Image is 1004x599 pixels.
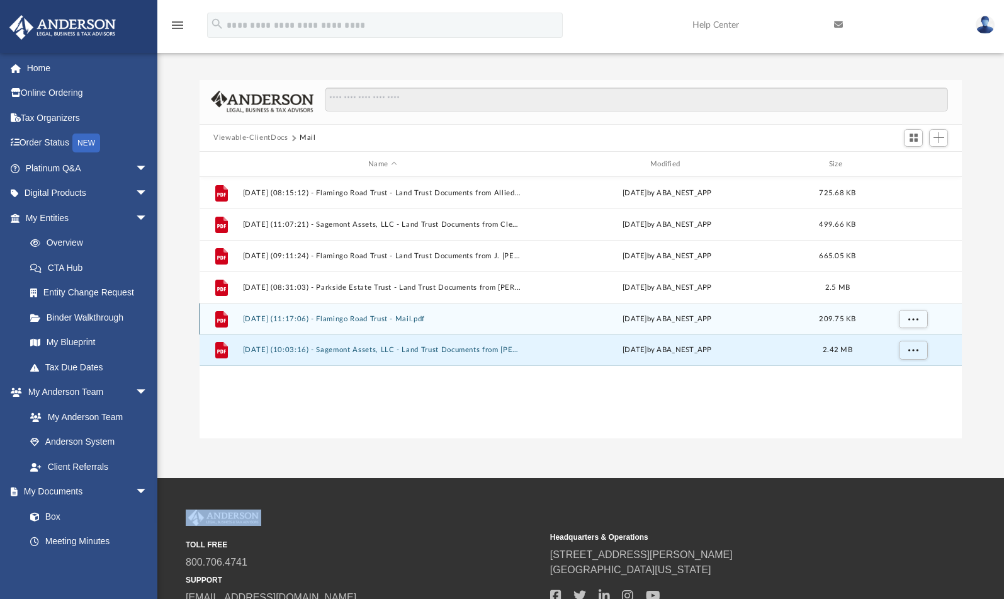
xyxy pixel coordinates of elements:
a: My Anderson Team [18,404,154,430]
span: arrow_drop_down [135,156,161,181]
div: [DATE] by ABA_NEST_APP [527,314,807,325]
img: Anderson Advisors Platinum Portal [6,15,120,40]
a: Platinum Q&Aarrow_drop_down [9,156,167,181]
i: search [210,17,224,31]
a: [STREET_ADDRESS][PERSON_NAME] [550,549,733,560]
a: My Blueprint [18,330,161,355]
button: [DATE] (10:03:16) - Sagemont Assets, LLC - Land Trust Documents from [PERSON_NAME].pdf [243,346,522,355]
a: My Documentsarrow_drop_down [9,479,161,505]
img: User Pic [976,16,995,34]
div: [DATE] by ABA_NEST_APP [527,345,807,357]
div: Modified [527,159,807,170]
a: Tax Due Dates [18,355,167,380]
span: 2.42 MB [823,347,852,354]
a: Box [18,504,154,529]
span: arrow_drop_down [135,479,161,505]
a: Binder Walkthrough [18,305,167,330]
button: [DATE] (11:17:06) - Flamingo Road Trust - Mail.pdf [243,315,522,323]
div: Size [813,159,863,170]
a: Overview [18,231,167,256]
small: Headquarters & Operations [550,532,906,543]
a: My Entitiesarrow_drop_down [9,205,167,231]
span: arrow_drop_down [135,205,161,231]
a: My Anderson Teamarrow_drop_down [9,380,161,405]
div: [DATE] by ABA_NEST_APP [527,251,807,262]
span: arrow_drop_down [135,380,161,406]
span: arrow_drop_down [135,181,161,207]
div: [DATE] by ABA_NEST_APP [527,219,807,231]
a: Digital Productsarrow_drop_down [9,181,167,206]
button: [DATE] (08:15:12) - Flamingo Road Trust - Land Trust Documents from Allied Association Advisors L... [243,189,522,197]
input: Search files and folders [325,88,948,111]
button: Add [929,129,948,147]
button: More options [899,310,928,329]
img: Anderson Advisors Platinum Portal [186,510,261,526]
span: 665.05 KB [820,253,856,260]
a: [GEOGRAPHIC_DATA][US_STATE] [550,564,711,575]
div: [DATE] by ABA_NEST_APP [527,188,807,199]
div: NEW [72,134,100,152]
a: Order StatusNEW [9,130,167,156]
button: Mail [300,132,316,144]
a: CTA Hub [18,255,167,280]
small: TOLL FREE [186,539,541,551]
div: id [205,159,237,170]
a: Online Ordering [9,81,167,106]
button: [DATE] (08:31:03) - Parkside Estate Trust - Land Trust Documents from [PERSON_NAME].pdf [243,283,522,292]
a: menu [170,24,185,33]
span: 725.68 KB [820,190,856,197]
div: grid [200,177,962,438]
button: [DATE] (09:11:24) - Flamingo Road Trust - Land Trust Documents from J. [PERSON_NAME].pdf [243,252,522,260]
a: Forms Library [18,554,154,579]
button: More options [899,341,928,360]
a: Home [9,55,167,81]
span: 2.5 MB [825,284,850,291]
a: Anderson System [18,430,161,455]
small: SUPPORT [186,574,541,586]
div: [DATE] by ABA_NEST_APP [527,282,807,294]
span: 499.66 KB [820,221,856,228]
button: [DATE] (11:07:21) - Sagemont Assets, LLC - Land Trust Documents from Clean Water Team.pdf [243,220,522,229]
span: 209.75 KB [820,316,856,322]
div: Name [242,159,522,170]
a: Tax Organizers [9,105,167,130]
button: Viewable-ClientDocs [213,132,288,144]
a: Entity Change Request [18,280,167,305]
a: 800.706.4741 [186,557,247,568]
div: id [869,159,957,170]
a: Meeting Minutes [18,529,161,554]
a: Client Referrals [18,454,161,479]
button: Switch to Grid View [904,129,923,147]
i: menu [170,18,185,33]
